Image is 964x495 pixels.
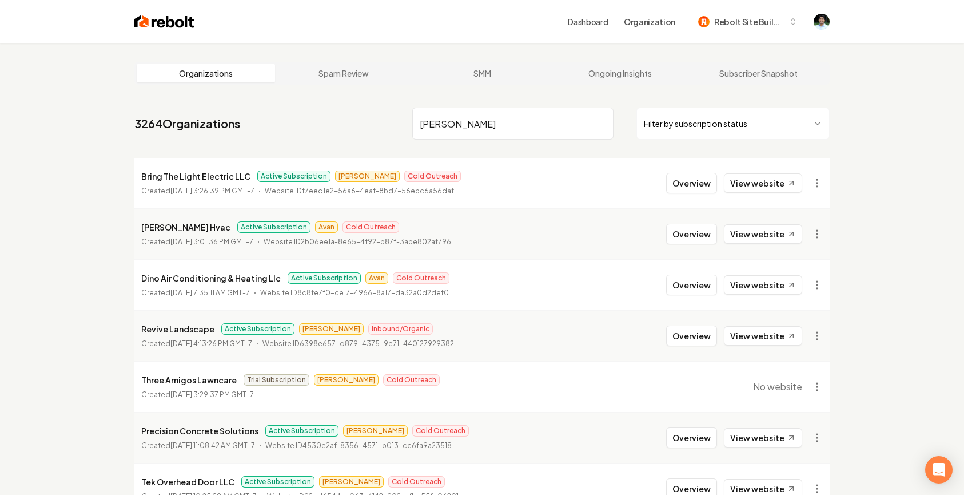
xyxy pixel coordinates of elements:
[241,476,314,488] span: Active Subscription
[393,272,449,284] span: Cold Outreach
[141,169,250,183] p: Bring The Light Electric LLC
[368,323,433,335] span: Inbound/Organic
[141,236,253,248] p: Created
[170,390,254,399] time: [DATE] 3:29:37 PM GMT-7
[141,287,250,299] p: Created
[413,64,551,82] a: SMM
[342,221,399,233] span: Cold Outreach
[724,275,802,295] a: View website
[260,287,449,299] p: Website ID 8c8fe7f0-ce17-4966-8a17-da32a0d2def0
[170,237,253,246] time: [DATE] 3:01:36 PM GMT-7
[137,64,275,82] a: Organizations
[568,16,608,27] a: Dashboard
[141,220,230,234] p: [PERSON_NAME] Hvac
[275,64,413,82] a: Spam Review
[689,64,827,82] a: Subscriber Snapshot
[814,14,830,30] img: Arwin Rahmatpanah
[315,221,338,233] span: Avan
[714,16,784,28] span: Rebolt Site Builder
[617,11,682,32] button: Organization
[299,323,364,335] span: [PERSON_NAME]
[388,476,445,488] span: Cold Outreach
[666,224,717,244] button: Overview
[343,425,408,437] span: [PERSON_NAME]
[141,185,254,197] p: Created
[141,373,237,387] p: Three Amigos Lawncare
[412,108,614,140] input: Search by name or ID
[925,456,953,484] div: Open Intercom Messenger
[365,272,388,284] span: Avan
[265,425,338,437] span: Active Subscription
[265,185,454,197] p: Website ID f7eed1e2-56a6-4eaf-8bd7-56ebc6a56daf
[170,339,252,348] time: [DATE] 4:13:26 PM GMT-7
[551,64,690,82] a: Ongoing Insights
[288,272,361,284] span: Active Subscription
[141,389,254,401] p: Created
[319,476,384,488] span: [PERSON_NAME]
[141,271,281,285] p: Dino Air Conditioning & Heating Llc
[264,236,451,248] p: Website ID 2b06ee1a-8e65-4f92-b87f-3abe802af796
[265,440,452,452] p: Website ID 4530e2af-8356-4571-b013-cc6fa9a23518
[170,187,254,195] time: [DATE] 3:26:39 PM GMT-7
[698,16,710,27] img: Rebolt Site Builder
[724,173,802,193] a: View website
[134,116,240,132] a: 3264Organizations
[134,14,194,30] img: Rebolt Logo
[666,427,717,448] button: Overview
[170,441,255,450] time: [DATE] 11:08:42 AM GMT-7
[814,14,830,30] button: Open user button
[666,173,717,193] button: Overview
[141,338,252,350] p: Created
[141,322,214,336] p: Revive Landscape
[257,171,330,182] span: Active Subscription
[753,380,802,394] span: No website
[412,425,469,437] span: Cold Outreach
[724,224,802,244] a: View website
[724,326,802,346] a: View website
[237,221,310,233] span: Active Subscription
[141,424,258,438] p: Precision Concrete Solutions
[244,374,309,386] span: Trial Subscription
[314,374,379,386] span: [PERSON_NAME]
[221,323,294,335] span: Active Subscription
[170,288,250,297] time: [DATE] 7:35:11 AM GMT-7
[335,171,400,182] span: [PERSON_NAME]
[666,275,717,295] button: Overview
[666,326,717,346] button: Overview
[141,440,255,452] p: Created
[404,171,461,182] span: Cold Outreach
[262,338,454,350] p: Website ID 6398e657-d879-4375-9e71-440127929382
[141,475,234,489] p: Tek Overhead Door LLC
[724,428,802,448] a: View website
[383,374,440,386] span: Cold Outreach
